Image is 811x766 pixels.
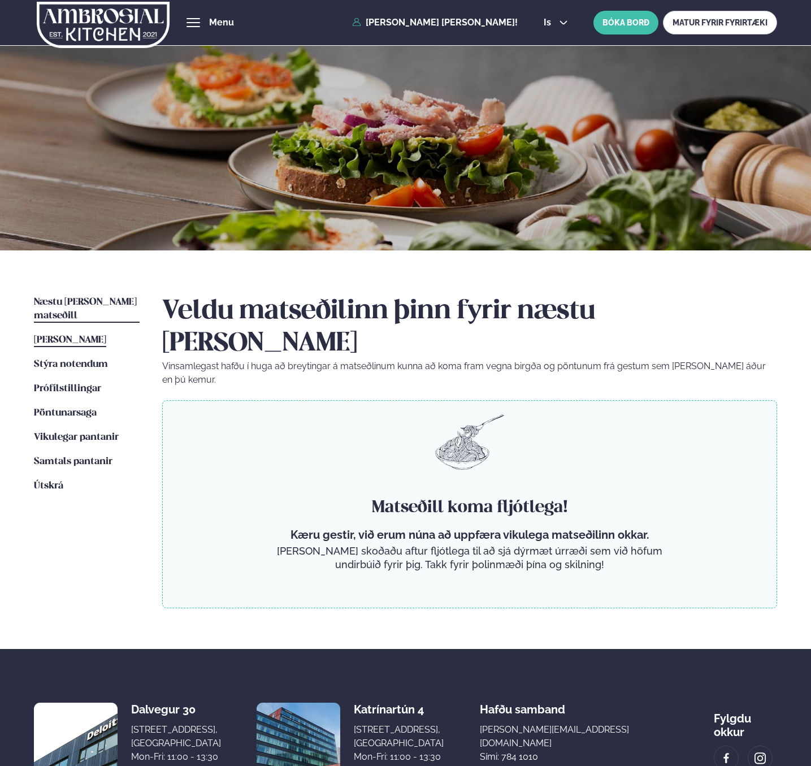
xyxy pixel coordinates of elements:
a: [PERSON_NAME][EMAIL_ADDRESS][DOMAIN_NAME] [480,723,678,750]
button: BÓKA BORÐ [593,11,658,34]
span: Pöntunarsaga [34,408,97,418]
a: [PERSON_NAME] [PERSON_NAME]! [352,18,518,28]
div: [STREET_ADDRESS], [GEOGRAPHIC_DATA] [354,723,444,750]
button: is [535,18,577,27]
a: MATUR FYRIR FYRIRTÆKI [663,11,777,34]
div: Fylgdu okkur [714,703,777,739]
a: Prófílstillingar [34,382,101,396]
span: [PERSON_NAME] [34,335,106,345]
h2: Veldu matseðilinn þinn fyrir næstu [PERSON_NAME] [162,296,778,359]
img: logo [36,2,171,48]
p: Sími: 784 1010 [480,750,678,764]
div: Katrínartún 4 [354,703,444,716]
a: Útskrá [34,479,63,493]
a: Stýra notendum [34,358,108,371]
span: Samtals pantanir [34,457,112,466]
a: Vikulegar pantanir [34,431,119,444]
img: pasta [435,414,504,470]
span: Hafðu samband [480,694,565,716]
div: Mon-Fri: 11:00 - 13:30 [354,750,444,764]
span: Næstu [PERSON_NAME] matseðill [34,297,137,321]
div: Dalvegur 30 [131,703,221,716]
span: Vikulegar pantanir [34,432,119,442]
h4: Matseðill koma fljótlega! [272,496,667,519]
span: is [544,18,554,27]
a: [PERSON_NAME] [34,334,106,347]
div: [STREET_ADDRESS], [GEOGRAPHIC_DATA] [131,723,221,750]
span: Prófílstillingar [34,384,101,393]
div: Mon-Fri: 11:00 - 13:30 [131,750,221,764]
p: Vinsamlegast hafðu í huga að breytingar á matseðlinum kunna að koma fram vegna birgða og pöntunum... [162,360,778,387]
a: Næstu [PERSON_NAME] matseðill [34,296,140,323]
button: hamburger [187,16,200,29]
img: image alt [754,752,766,765]
p: Kæru gestir, við erum núna að uppfæra vikulega matseðilinn okkar. [272,528,667,542]
p: [PERSON_NAME] skoðaðu aftur fljótlega til að sjá dýrmæt úrræði sem við höfum undirbúið fyrir þig.... [272,544,667,572]
span: Útskrá [34,481,63,491]
a: Pöntunarsaga [34,406,97,420]
img: image alt [720,752,732,765]
span: Stýra notendum [34,360,108,369]
a: Samtals pantanir [34,455,112,469]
